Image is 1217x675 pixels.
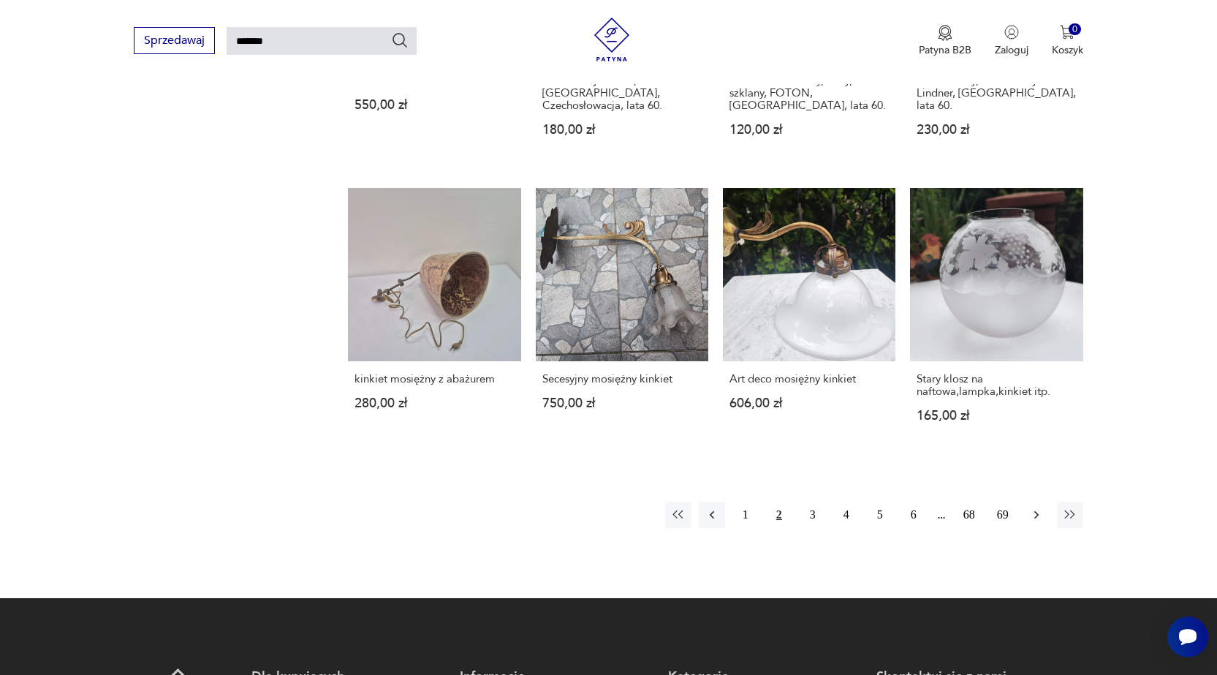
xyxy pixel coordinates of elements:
[1060,25,1074,39] img: Ikona koszyka
[1052,25,1083,57] button: 0Koszyk
[990,502,1016,528] button: 69
[729,75,889,112] h3: Kinkiet industrialny, biały, szklany, FOTON, [GEOGRAPHIC_DATA], lata 60.
[919,25,971,57] button: Patyna B2B
[355,373,514,385] h3: kinkiet mosiężny z abażurem
[917,75,1076,112] h3: Kinkiet biały, industrialny Lindner, [GEOGRAPHIC_DATA], lata 60.
[355,99,514,111] p: 550,00 zł
[833,502,860,528] button: 4
[729,373,889,385] h3: Art deco mosiężny kinkiet
[134,27,215,54] button: Sprzedawaj
[590,18,634,61] img: Patyna - sklep z meblami i dekoracjami vintage
[536,188,708,450] a: Secesyjny mosiężny kinkietSecesyjny mosiężny kinkiet750,00 zł
[917,124,1076,136] p: 230,00 zł
[766,502,792,528] button: 2
[901,502,927,528] button: 6
[355,397,514,410] p: 280,00 zł
[729,397,889,410] p: 606,00 zł
[1052,43,1083,57] p: Koszyk
[542,124,702,136] p: 180,00 zł
[355,75,514,87] h3: Para kinkietów z lat 70.
[995,43,1028,57] p: Zaloguj
[938,25,952,41] img: Ikona medalu
[732,502,759,528] button: 1
[391,31,409,49] button: Szukaj
[729,124,889,136] p: 120,00 zł
[919,25,971,57] a: Ikona medaluPatyna B2B
[917,410,1076,422] p: 165,00 zł
[134,37,215,47] a: Sprzedawaj
[956,502,982,528] button: 68
[867,502,893,528] button: 5
[542,373,702,385] h3: Secesyjny mosiężny kinkiet
[1069,23,1081,36] div: 0
[800,502,826,528] button: 3
[723,188,895,450] a: Art deco mosiężny kinkietArt deco mosiężny kinkiet606,00 zł
[917,373,1076,398] h3: Stary klosz na naftowa,lampka,kinkiet itp.
[1167,616,1208,657] iframe: Smartsupp widget button
[1004,25,1019,39] img: Ikonka użytkownika
[995,25,1028,57] button: Zaloguj
[348,188,520,450] a: kinkiet mosiężny z abażuremkinkiet mosiężny z abażurem280,00 zł
[919,43,971,57] p: Patyna B2B
[542,75,702,112] h3: Industrialny kinkiet, Elektrosvit [GEOGRAPHIC_DATA], Czechosłowacja, lata 60.
[910,188,1083,450] a: Stary klosz na naftowa,lampka,kinkiet itp.Stary klosz na naftowa,lampka,kinkiet itp.165,00 zł
[542,397,702,410] p: 750,00 zł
